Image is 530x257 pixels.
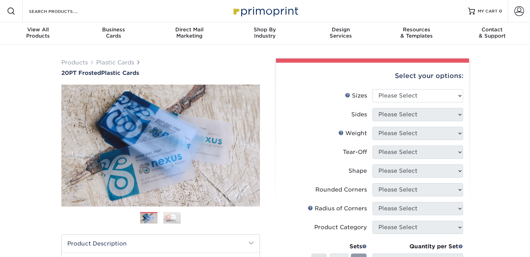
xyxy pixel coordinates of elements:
[378,26,454,33] span: Resources
[61,77,260,214] img: 20PT Frosted 01
[308,204,367,213] div: Radius of Corners
[152,26,227,33] span: Direct Mail
[76,26,151,39] div: Cards
[227,26,303,33] span: Shop By
[478,8,498,14] span: MY CART
[227,22,303,45] a: Shop ByIndustry
[28,7,96,15] input: SEARCH PRODUCTS.....
[454,22,530,45] a: Contact& Support
[227,26,303,39] div: Industry
[378,26,454,39] div: & Templates
[61,70,101,76] span: 20PT Frosted
[348,167,367,175] div: Shape
[61,70,260,76] h1: Plastic Cards
[372,242,463,251] div: Quantity per Set
[230,3,300,18] img: Primoprint
[343,148,367,156] div: Tear-Off
[303,26,378,33] span: Design
[454,26,530,33] span: Contact
[282,63,463,89] div: Select your options:
[152,22,227,45] a: Direct MailMarketing
[315,186,367,194] div: Rounded Corners
[338,129,367,138] div: Weight
[454,26,530,39] div: & Support
[303,26,378,39] div: Services
[140,212,158,224] img: Plastic Cards 01
[303,22,378,45] a: DesignServices
[311,242,367,251] div: Sets
[62,235,260,252] h2: Product Description
[351,110,367,119] div: Sides
[76,26,151,33] span: Business
[314,223,367,232] div: Product Category
[345,92,367,100] div: Sizes
[61,70,260,76] a: 20PT FrostedPlastic Cards
[499,9,502,14] span: 0
[163,212,181,224] img: Plastic Cards 02
[61,59,88,66] a: Products
[378,22,454,45] a: Resources& Templates
[96,59,134,66] a: Plastic Cards
[76,22,151,45] a: BusinessCards
[152,26,227,39] div: Marketing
